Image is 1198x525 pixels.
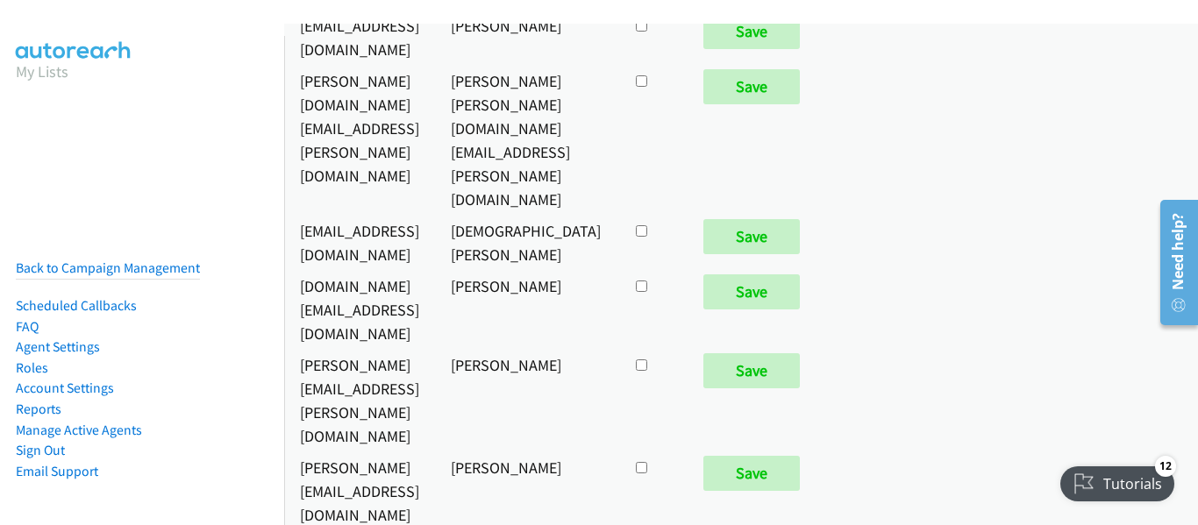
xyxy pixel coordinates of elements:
a: Reports [16,401,61,417]
a: Email Support [16,463,98,479]
td: [EMAIL_ADDRESS][DOMAIN_NAME] [284,10,435,65]
input: Save [703,456,800,491]
td: [PERSON_NAME][EMAIL_ADDRESS][PERSON_NAME][DOMAIN_NAME] [284,349,435,451]
td: [DEMOGRAPHIC_DATA][PERSON_NAME] [435,215,617,270]
input: Save [703,274,800,309]
a: Sign Out [16,442,65,458]
a: Scheduled Callbacks [16,297,137,314]
input: Save [703,69,800,104]
a: Back to Campaign Management [16,259,200,276]
iframe: Resource Center [1147,193,1198,332]
td: [PERSON_NAME] [435,270,617,349]
a: My Lists [16,61,68,82]
input: Save [703,14,800,49]
a: Account Settings [16,380,114,396]
a: Agent Settings [16,338,100,355]
td: [DOMAIN_NAME][EMAIL_ADDRESS][DOMAIN_NAME] [284,270,435,349]
td: [PERSON_NAME] [435,349,617,451]
td: [PERSON_NAME] [PERSON_NAME][DOMAIN_NAME][EMAIL_ADDRESS][PERSON_NAME][DOMAIN_NAME] [435,65,617,215]
input: Save [703,353,800,388]
a: Manage Active Agents [16,422,142,438]
input: Save [703,219,800,254]
td: [PERSON_NAME][DOMAIN_NAME][EMAIL_ADDRESS][PERSON_NAME][DOMAIN_NAME] [284,65,435,215]
td: [EMAIL_ADDRESS][DOMAIN_NAME] [284,215,435,270]
td: [PERSON_NAME] [435,10,617,65]
a: Roles [16,359,48,376]
a: FAQ [16,318,39,335]
iframe: Checklist [1050,449,1185,512]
